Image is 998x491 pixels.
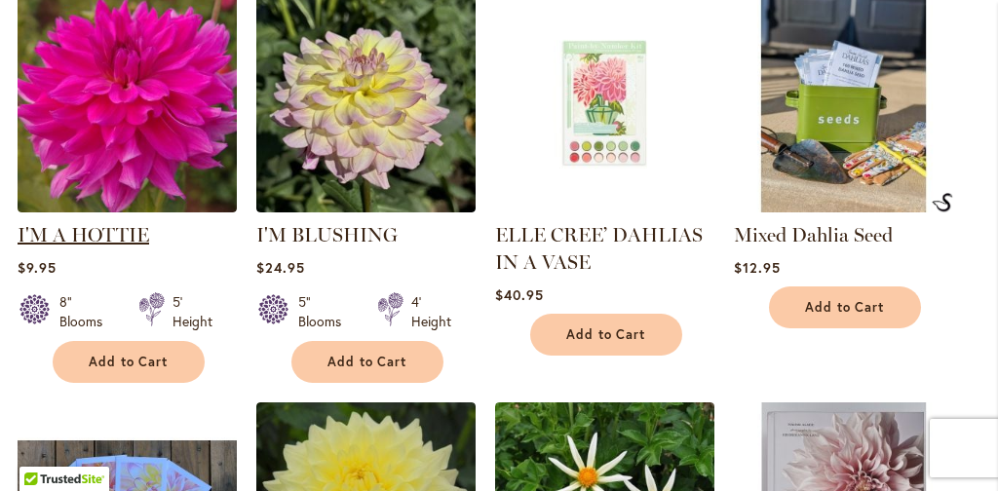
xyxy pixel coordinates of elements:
button: Add to Cart [769,286,921,328]
span: $24.95 [256,258,305,277]
div: 5" Blooms [298,292,354,331]
span: $9.95 [18,258,57,277]
a: Mixed Dahlia Seed Mixed Dahlia Seed [734,198,953,216]
span: Add to Cart [89,354,169,370]
span: $40.95 [495,285,544,304]
iframe: Launch Accessibility Center [15,422,69,476]
a: I’M BLUSHING [256,198,476,216]
a: ELLE CREE’ DAHLIAS IN A VASE [495,198,714,216]
span: Add to Cart [566,326,646,343]
button: Add to Cart [53,341,205,383]
div: 4' Height [411,292,451,331]
a: I'm A Hottie [18,198,237,216]
a: I'M A HOTTIE [18,223,149,246]
img: Mixed Dahlia Seed [932,193,954,212]
button: Add to Cart [291,341,443,383]
button: Add to Cart [530,314,682,356]
a: ELLE CREE’ DAHLIAS IN A VASE [495,223,703,274]
a: I'M BLUSHING [256,223,398,246]
div: 8" Blooms [59,292,115,331]
a: Mixed Dahlia Seed [734,223,893,246]
span: Add to Cart [327,354,407,370]
span: $12.95 [734,258,781,277]
span: Add to Cart [805,299,885,316]
div: 5' Height [173,292,212,331]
